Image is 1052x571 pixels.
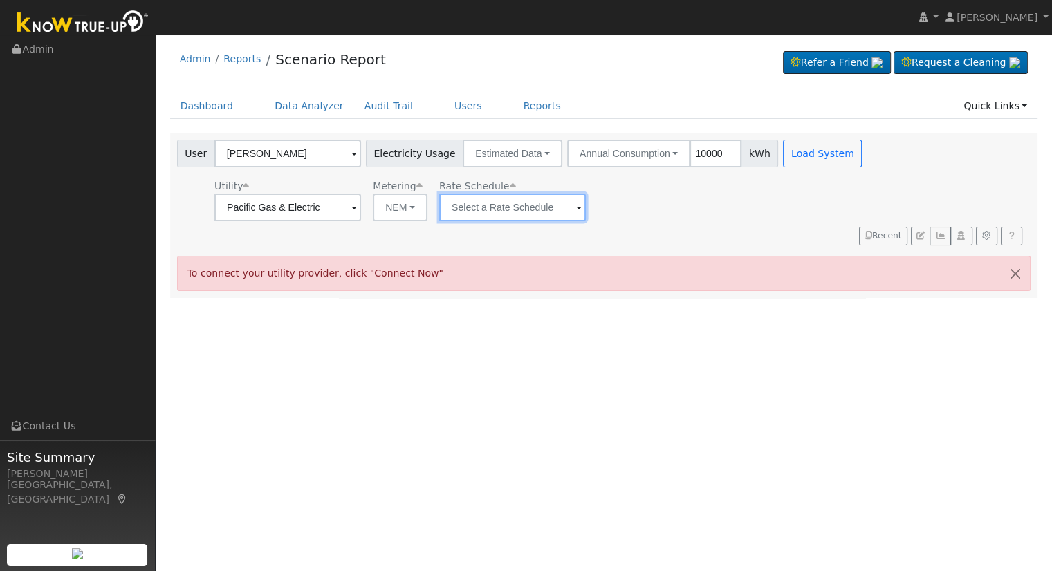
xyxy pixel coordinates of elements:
[366,140,463,167] span: Electricity Usage
[72,548,83,559] img: retrieve
[177,140,215,167] span: User
[930,227,951,246] button: Multi-Series Graph
[1009,57,1020,68] img: retrieve
[1001,256,1030,290] button: Close
[7,467,148,481] div: [PERSON_NAME]
[976,227,997,246] button: Settings
[373,194,427,221] button: NEM
[439,180,515,191] span: Alias: None
[859,227,907,246] button: Recent
[513,93,571,119] a: Reports
[463,140,562,167] button: Estimated Data
[783,140,862,167] button: Load System
[354,93,423,119] a: Audit Trail
[10,8,156,39] img: Know True-Up
[373,179,427,194] div: Metering
[444,93,492,119] a: Users
[439,194,586,221] input: Select a Rate Schedule
[871,57,883,68] img: retrieve
[180,53,211,64] a: Admin
[116,494,129,505] a: Map
[187,268,443,279] span: To connect your utility provider, click "Connect Now"
[741,140,778,167] span: kWh
[1001,227,1022,246] a: Help Link
[214,179,361,194] div: Utility
[214,194,361,221] input: Select a Utility
[567,140,690,167] button: Annual Consumption
[7,478,148,507] div: [GEOGRAPHIC_DATA], [GEOGRAPHIC_DATA]
[953,93,1037,119] a: Quick Links
[957,12,1037,23] span: [PERSON_NAME]
[911,227,930,246] button: Edit User
[223,53,261,64] a: Reports
[950,227,972,246] button: Login As
[214,140,361,167] input: Select a User
[783,51,891,75] a: Refer a Friend
[275,51,386,68] a: Scenario Report
[170,93,244,119] a: Dashboard
[7,448,148,467] span: Site Summary
[264,93,354,119] a: Data Analyzer
[894,51,1028,75] a: Request a Cleaning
